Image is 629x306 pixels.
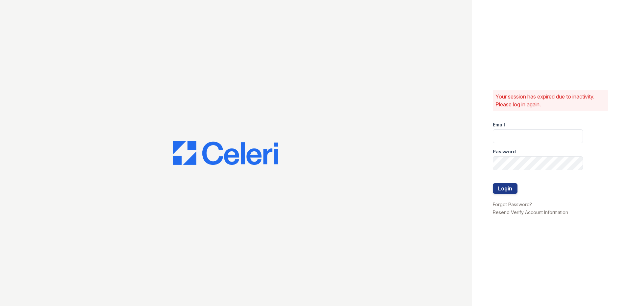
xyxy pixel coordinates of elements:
[493,209,568,215] a: Resend Verify Account Information
[493,121,505,128] label: Email
[493,183,517,194] button: Login
[493,148,516,155] label: Password
[173,141,278,165] img: CE_Logo_Blue-a8612792a0a2168367f1c8372b55b34899dd931a85d93a1a3d3e32e68fde9ad4.png
[495,93,605,108] p: Your session has expired due to inactivity. Please log in again.
[493,202,532,207] a: Forgot Password?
